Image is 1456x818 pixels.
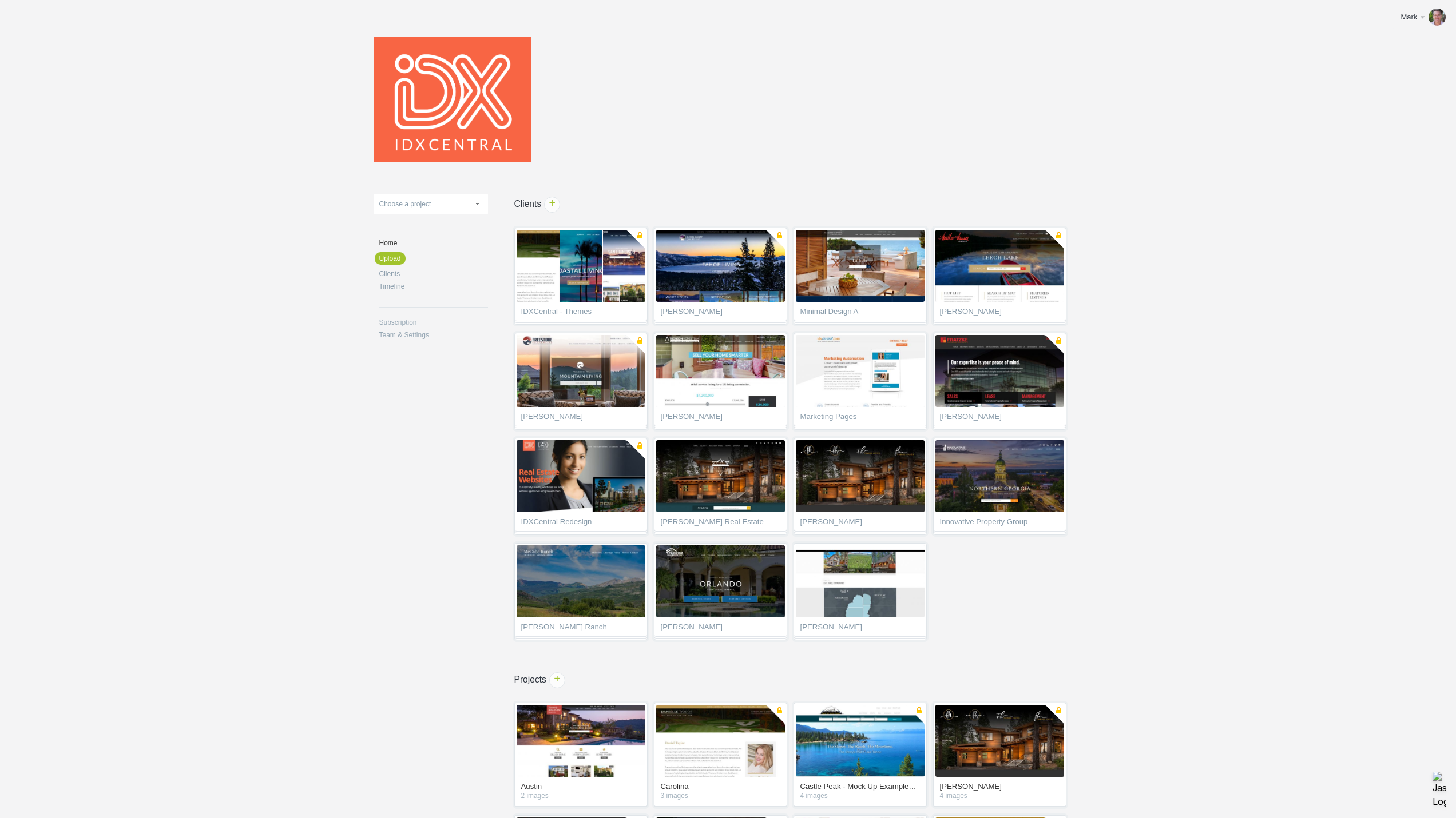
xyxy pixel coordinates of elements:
span: [PERSON_NAME] [940,413,1060,424]
img: idxcentral_mpook7_thumb.jpg [796,440,925,512]
span: IDXCentral - Themes [521,308,641,319]
img: idxcentral_m25a08_thumb.jpg [517,440,645,512]
em: 2 images [521,793,641,800]
a: [PERSON_NAME] [794,438,927,535]
img: idxcentral_jnydzs_thumb.jpg [656,440,785,512]
img: idxcentral_998ahw_thumb.jpg [514,230,642,302]
img: idxcentral_erl8g9_thumb.jpg [517,705,645,777]
span: + [545,197,560,212]
span: This client is protected [765,230,785,250]
span: Minimal Design A [800,308,920,319]
a: Castle Peak - Mock Up Examples 2016 [800,783,920,793]
img: idxcentral_fl4g35_thumb.jpg [935,335,1064,407]
img: idxcentral_h8k02b_thumb.jpg [517,545,645,617]
img: idxcentral_3mliqj_thumb.jpg [796,705,925,777]
img: idxcentral_agbpye_thumb.jpg [796,335,925,407]
a: Austin [521,783,641,793]
span: This client is protected [625,230,645,250]
span: IDXCentral Redesign [521,518,641,529]
a: Locked [904,705,925,725]
a: Timeline [379,283,488,290]
span: This client is protected [625,335,645,355]
img: idxcentral_6gf7iw_v2_thumb.jpg [517,335,645,407]
a: [PERSON_NAME] [940,783,1060,793]
a: [PERSON_NAME] Real Estate [654,438,787,535]
img: idxcentral_89hv2g_thumb.jpg [656,545,785,617]
a: Clients [379,270,488,277]
img: idxcentral_x6pnox_thumb.jpg [656,705,785,777]
h1: Clients [488,199,1099,209]
h1: Projects [488,675,1099,684]
span: This client is protected [1044,230,1064,250]
a: + [544,197,560,213]
img: idxcentral-logo_20210406125027.png [374,37,531,162]
a: Home [379,240,488,246]
img: idxcentral_8hqk02_thumb.jpg [656,230,785,302]
a: Locked [PERSON_NAME] [654,228,787,325]
img: idxcentral_pwvnib_v3_thumb.jpg [796,545,925,617]
img: idxcentral_08h7py_thumb.jpg [557,230,685,302]
a: Marketing Pages [794,333,927,430]
span: Marketing Pages [800,413,920,424]
span: This client is protected [1044,335,1064,355]
a: Locked [PERSON_NAME] [933,228,1066,325]
a: [PERSON_NAME] Ranch [514,543,648,640]
span: [PERSON_NAME] [661,623,780,635]
a: Locked IDXCentral Redesign [514,438,648,535]
span: [PERSON_NAME] [800,623,920,635]
em: 4 images [800,793,920,800]
span: This client is protected [625,440,645,460]
span: [PERSON_NAME] [940,308,1060,319]
img: idxcentral_njm4yl_thumb.jpg [656,335,785,407]
img: idxcentral_x6pnox_thumb.jpg [470,230,599,302]
a: Innovative Property Group [933,438,1066,535]
span: [PERSON_NAME] Real Estate [661,518,780,529]
a: Minimal Design A [794,228,927,325]
em: 4 images [940,793,1060,800]
a: + [549,672,565,688]
a: Team & Settings [379,332,488,338]
a: [PERSON_NAME] [654,333,787,430]
img: idxcentral_mpook7_thumb.jpg [935,705,1064,777]
a: Carolina [661,783,780,793]
a: Locked [1044,705,1064,725]
a: Locked [PERSON_NAME] [933,333,1066,430]
span: [PERSON_NAME] [521,413,641,424]
a: Locked [PERSON_NAME] [514,333,648,430]
a: Mark [1392,6,1450,29]
span: [PERSON_NAME] [661,413,780,424]
a: Upload [375,252,406,265]
em: 3 images [661,793,780,800]
a: [PERSON_NAME] [654,543,787,640]
a: [PERSON_NAME] [794,543,927,640]
a: Locked [765,705,785,725]
a: Locked IDXCentral - Themes [514,228,648,325]
span: [PERSON_NAME] Ranch [521,623,641,635]
a: Subscription [379,319,488,326]
span: [PERSON_NAME] [800,518,920,529]
span: Innovative Property Group [940,518,1060,529]
span: Choose a project [379,200,431,208]
img: idxcentral_ffgc6t_thumb.jpg [796,230,925,302]
span: [PERSON_NAME] [661,308,780,319]
img: idxcentral_vb8wgr_thumb.jpg [935,230,1064,302]
img: 5c6babfacab5f847c683e617e9564093 [1429,9,1446,26]
img: idxcentral_ysowhc_thumb.jpg [935,440,1064,512]
div: Mark [1401,11,1418,23]
span: + [550,673,565,688]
